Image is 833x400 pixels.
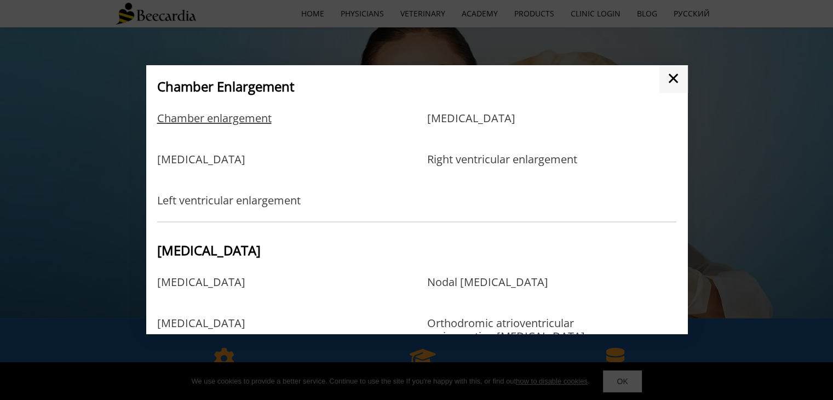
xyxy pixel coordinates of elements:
[427,153,577,188] a: Right ventricular enlargement
[427,317,606,352] a: Orthodromic atrioventricular reciprocating [MEDICAL_DATA]
[157,77,295,95] span: Chamber Enlargement
[157,153,245,188] a: [MEDICAL_DATA]
[659,65,687,93] a: ✕
[427,276,548,311] a: Nodal [MEDICAL_DATA]
[157,194,301,207] a: Left ventricular enlargement
[427,112,515,147] a: [MEDICAL_DATA]
[157,241,261,259] span: [MEDICAL_DATA]
[157,112,272,147] a: Chamber enlargement
[157,317,245,352] a: [MEDICAL_DATA]
[157,276,245,311] a: [MEDICAL_DATA]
